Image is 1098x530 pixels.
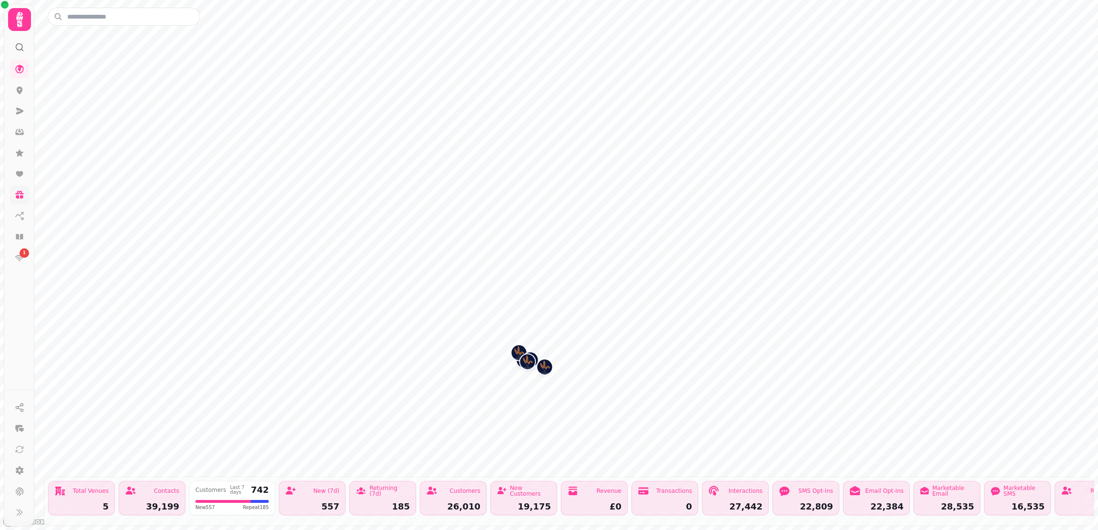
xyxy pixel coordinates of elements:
div: Email Opt-ins [865,488,904,494]
div: 22,809 [779,502,833,511]
button: Welsh House - Carmarthen [511,345,527,360]
div: Total Venues [73,488,109,494]
div: 27,442 [708,502,762,511]
div: Map marker [523,352,538,370]
div: Contacts [154,488,179,494]
span: 1 [23,250,26,256]
div: 16,535 [990,502,1045,511]
span: Repeat 185 [243,504,269,511]
div: New (7d) [313,488,339,494]
div: £0 [567,502,621,511]
div: 185 [356,502,410,511]
div: Map marker [511,345,527,363]
div: Customers [449,488,480,494]
div: 39,199 [125,502,179,511]
div: 5 [54,502,109,511]
a: 1 [10,248,29,267]
div: Revenue [597,488,621,494]
button: Welsh House - Cardiff [537,359,552,375]
div: 0 [638,502,692,511]
div: Marketable SMS [1004,485,1045,497]
div: SMS Opt-ins [798,488,833,494]
div: 557 [285,502,339,511]
div: 742 [251,486,269,494]
span: New 557 [195,504,215,511]
button: Welsh House - Neath [523,352,538,367]
button: Welsh House -Swansea [520,354,535,369]
div: Last 7 days [230,485,247,495]
div: Interactions [729,488,762,494]
div: New Customers [510,485,551,497]
div: Customers [195,487,226,493]
div: 28,535 [920,502,974,511]
div: Marketable Email [932,485,974,497]
div: Map marker [537,359,552,377]
div: 19,175 [497,502,551,511]
a: Mapbox logo [3,516,45,527]
div: 26,010 [426,502,480,511]
div: Map marker [520,354,535,372]
div: Transactions [656,488,692,494]
div: Returning (7d) [369,485,410,497]
div: 22,384 [849,502,904,511]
